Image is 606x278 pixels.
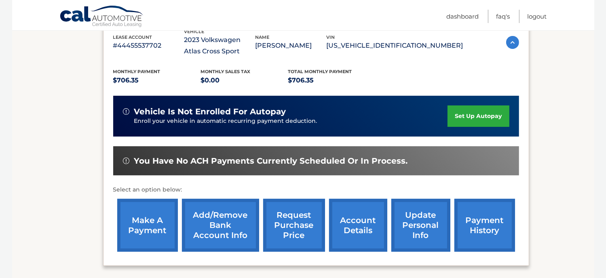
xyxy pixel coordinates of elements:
[184,34,255,57] p: 2023 Volkswagen Atlas Cross Sport
[327,40,463,51] p: [US_VEHICLE_IDENTIFICATION_NUMBER]
[134,156,408,166] span: You have no ACH payments currently scheduled or in process.
[263,199,325,252] a: request purchase price
[329,199,387,252] a: account details
[117,199,178,252] a: make a payment
[454,199,515,252] a: payment history
[327,34,335,40] span: vin
[113,69,160,74] span: Monthly Payment
[506,36,519,49] img: accordion-active.svg
[123,108,129,115] img: alert-white.svg
[201,75,288,86] p: $0.00
[496,10,510,23] a: FAQ's
[447,10,479,23] a: Dashboard
[59,5,144,29] a: Cal Automotive
[134,117,448,126] p: Enroll your vehicle in automatic recurring payment deduction.
[255,34,270,40] span: name
[255,40,327,51] p: [PERSON_NAME]
[391,199,450,252] a: update personal info
[182,199,259,252] a: Add/Remove bank account info
[113,40,184,51] p: #44455537702
[184,29,205,34] span: vehicle
[113,75,201,86] p: $706.35
[288,69,352,74] span: Total Monthly Payment
[134,107,286,117] span: vehicle is not enrolled for autopay
[288,75,376,86] p: $706.35
[113,34,152,40] span: lease account
[123,158,129,164] img: alert-white.svg
[113,185,519,195] p: Select an option below:
[201,69,250,74] span: Monthly sales Tax
[528,10,547,23] a: Logout
[448,105,509,127] a: set up autopay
